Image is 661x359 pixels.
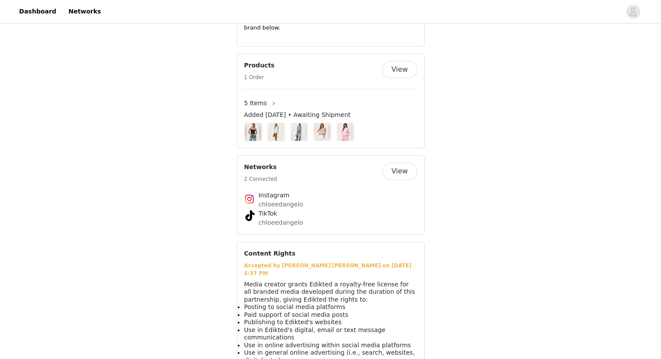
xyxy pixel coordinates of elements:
[237,155,425,235] div: Networks
[244,73,275,81] h5: 1 Order
[244,15,400,32] p: You may upload additional files to share with the brand below.
[313,121,331,143] img: Image Background Blur
[293,123,305,141] img: Dutton Distressed Low Rise Jeans
[259,209,403,218] h4: TikTok
[237,53,425,148] div: Products
[244,262,417,277] div: Accepted by [PERSON_NAME]'[PERSON_NAME] on [DATE] 5:37 PM
[244,326,385,341] span: Use in Edikted's digital, email or text message communications
[336,121,354,143] img: Image Background Blur
[244,342,411,349] span: Use in online advertising within social media platforms
[339,123,351,141] img: Love Edikted Oversized Sweatshirt
[244,319,342,326] span: Publishing to Edikted's websites
[244,110,351,120] span: Added [DATE] • Awaiting Shipment
[244,249,296,258] h4: Content Rights
[244,281,415,303] span: Media creator grants Edikted a royalty-free license for all branded media developed during the du...
[247,123,259,141] img: Adriel Contrast Lacey Tank Top
[629,5,637,19] div: avatar
[316,123,328,141] img: Rhory Pinstripe Babydoll Top
[244,194,255,204] img: Instagram Icon
[244,99,267,108] span: 5 Items
[244,121,262,143] img: Image Background Blur
[63,2,106,21] a: Networks
[244,61,275,70] h4: Products
[267,121,285,143] img: Image Background Blur
[290,121,308,143] img: Image Background Blur
[259,218,403,227] p: chloeedangelo
[244,163,277,172] h4: Networks
[382,61,417,78] button: View
[382,163,417,180] button: View
[259,200,403,209] p: chloeedangelo
[270,123,282,141] img: Shayla Ruffle Textured Mini Dress
[259,191,403,200] h4: Instagram
[244,311,349,318] span: Paid support of social media posts
[14,2,61,21] a: Dashboard
[244,303,345,310] span: Posting to social media platforms
[244,175,277,183] h5: 2 Connected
